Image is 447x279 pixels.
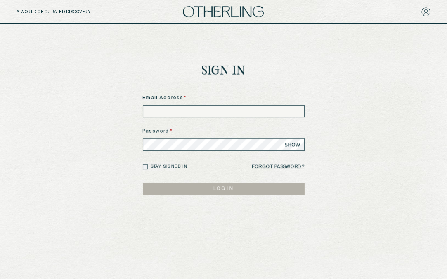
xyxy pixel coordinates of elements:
button: LOG IN [143,183,305,195]
label: Stay signed in [151,164,188,170]
label: Email Address [143,94,305,102]
span: SHOW [285,141,300,148]
label: Password [143,128,305,135]
a: Forgot Password? [252,161,305,173]
img: logo [183,6,264,17]
h1: Sign In [201,65,246,78]
h5: A WORLD OF CURATED DISCOVERY. [17,9,128,14]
